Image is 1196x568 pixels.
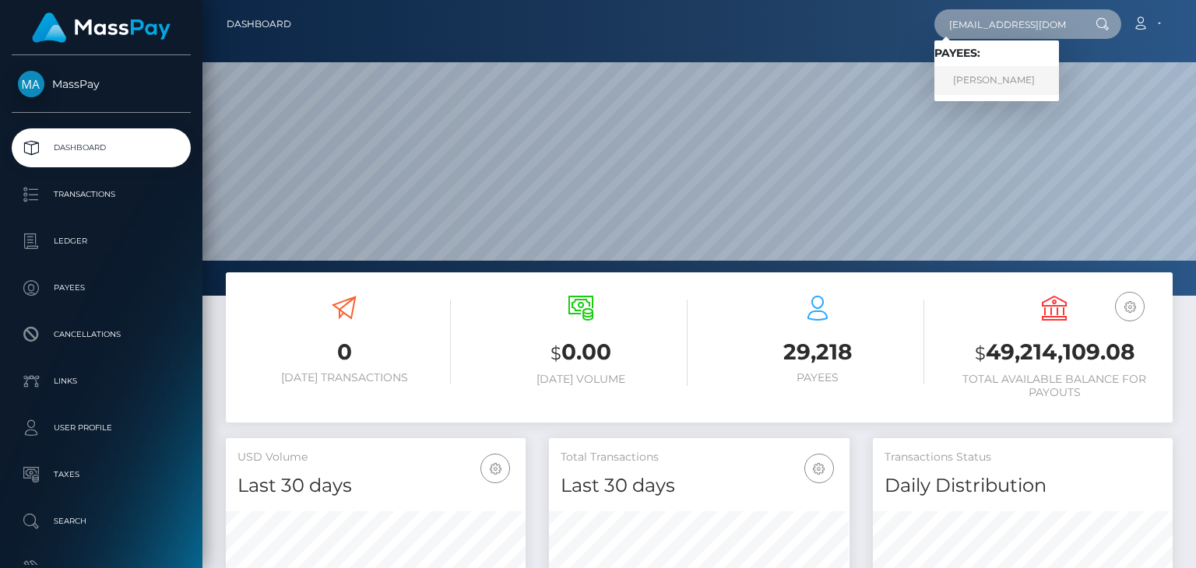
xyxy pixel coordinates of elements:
h3: 49,214,109.08 [948,337,1161,369]
h4: Last 30 days [561,472,837,500]
a: Payees [12,268,191,307]
p: Dashboard [18,136,185,160]
input: Search... [934,9,1081,39]
h6: [DATE] Transactions [237,371,451,384]
a: Links [12,362,191,401]
h6: [DATE] Volume [474,373,688,386]
img: MassPay Logo [32,12,171,43]
p: User Profile [18,416,185,440]
h5: Total Transactions [561,450,837,465]
p: Search [18,510,185,533]
h3: 0 [237,337,451,367]
h6: Total Available Balance for Payouts [948,373,1161,399]
small: $ [975,342,986,364]
p: Taxes [18,463,185,486]
h3: 29,218 [711,337,924,367]
h3: 0.00 [474,337,688,369]
h5: USD Volume [237,450,514,465]
a: Cancellations [12,315,191,354]
p: Links [18,370,185,393]
h5: Transactions Status [885,450,1161,465]
p: Transactions [18,183,185,206]
h4: Daily Distribution [885,472,1161,500]
small: $ [551,342,561,364]
a: [PERSON_NAME] [934,66,1059,95]
a: Dashboard [227,8,291,40]
a: Ledger [12,222,191,261]
a: Taxes [12,455,191,494]
p: Cancellations [18,323,185,346]
h4: Last 30 days [237,472,514,500]
p: Ledger [18,230,185,253]
h6: Payees [711,371,924,384]
h6: Payees: [934,47,1059,60]
a: Transactions [12,175,191,214]
a: Search [12,502,191,541]
span: MassPay [12,77,191,91]
a: User Profile [12,408,191,447]
img: MassPay [18,71,44,97]
p: Payees [18,276,185,300]
a: Dashboard [12,128,191,167]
